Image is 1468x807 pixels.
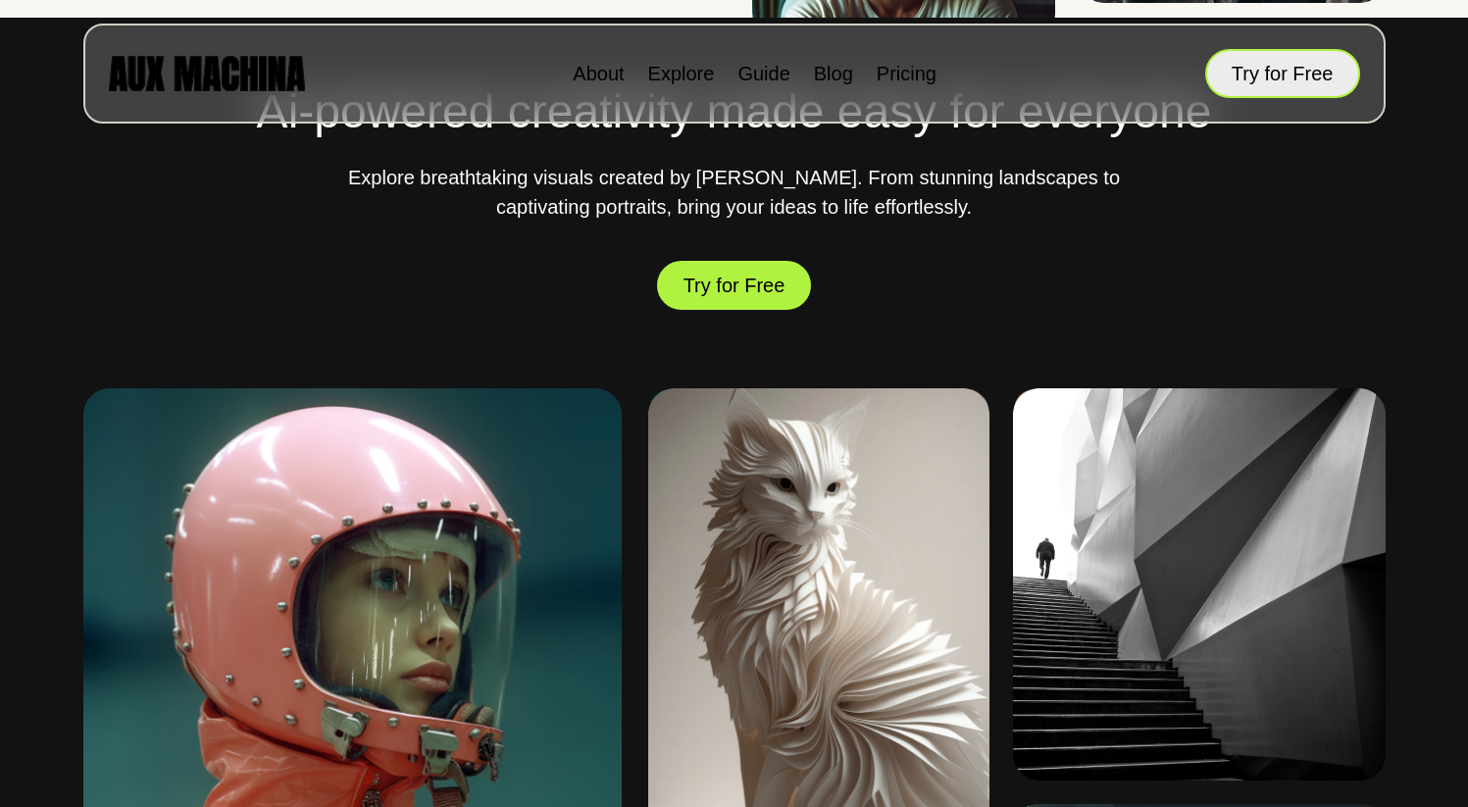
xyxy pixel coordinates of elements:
img: AUX MACHINA [109,56,305,90]
a: Guide [737,63,789,84]
a: Pricing [877,63,936,84]
p: Explore breathtaking visuals created by [PERSON_NAME]. From stunning landscapes to captivating po... [342,163,1127,222]
a: Blog [814,63,853,84]
img: Image [1013,388,1386,781]
a: About [573,63,624,84]
a: Explore [648,63,715,84]
button: Try for Free [657,260,812,309]
button: Try for Free [1205,49,1360,98]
